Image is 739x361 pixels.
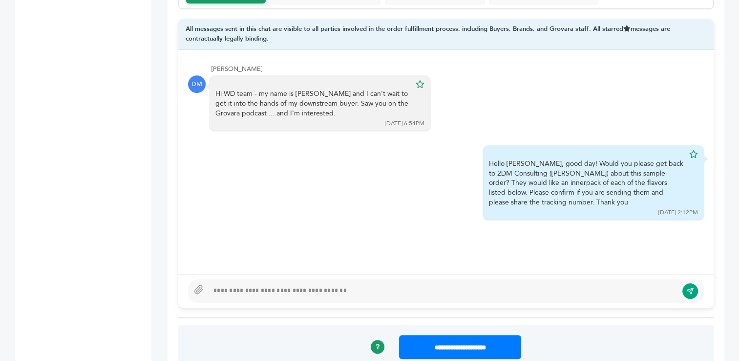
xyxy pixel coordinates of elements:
[178,19,714,50] div: All messages sent in this chat are visible to all parties involved in the order fulfillment proce...
[188,75,206,93] div: DM
[211,65,704,73] div: [PERSON_NAME]
[215,89,411,118] div: Hi WD team - my name is [PERSON_NAME] and I can't wait to get it into the hands of my downstream ...
[371,340,384,354] a: ?
[658,208,698,217] div: [DATE] 2:12PM
[489,159,684,207] div: Hello [PERSON_NAME], good day! Would you please get back to 2DM Consulting ([PERSON_NAME]) about ...
[385,119,424,128] div: [DATE] 6:54PM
